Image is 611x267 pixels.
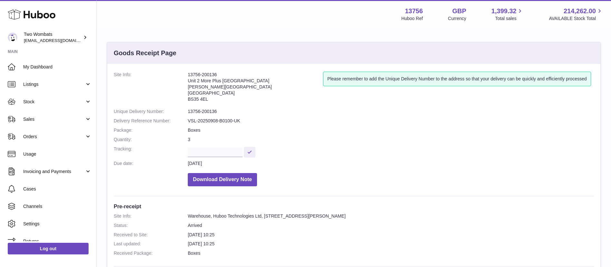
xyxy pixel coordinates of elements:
span: AVAILABLE Stock Total [549,15,603,22]
dt: Received to Site: [114,232,188,238]
dt: Site Info: [114,213,188,219]
span: Usage [23,151,91,157]
span: 1,399.32 [492,7,517,15]
div: Please remember to add the Unique Delivery Number to the address so that your delivery can be qui... [323,72,591,86]
dd: [DATE] [188,160,594,167]
h3: Pre-receipt [114,203,594,210]
span: Total sales [495,15,524,22]
div: Huboo Ref [401,15,423,22]
dt: Unique Delivery Number: [114,108,188,115]
dd: [DATE] 10:25 [188,232,594,238]
a: 214,262.00 AVAILABLE Stock Total [549,7,603,22]
dd: Boxes [188,127,594,133]
dt: Package: [114,127,188,133]
a: 1,399.32 Total sales [492,7,524,22]
span: Stock [23,99,85,105]
dd: Boxes [188,250,594,256]
span: Settings [23,221,91,227]
span: Listings [23,81,85,87]
dd: 13756-200136 [188,108,594,115]
span: [EMAIL_ADDRESS][DOMAIN_NAME] [24,38,95,43]
button: Download Delivery Note [188,173,257,186]
dd: [DATE] 10:25 [188,241,594,247]
dd: 3 [188,137,594,143]
img: internalAdmin-13756@internal.huboo.com [8,33,17,42]
strong: GBP [452,7,466,15]
dt: Last updated: [114,241,188,247]
dt: Tracking: [114,146,188,157]
dt: Due date: [114,160,188,167]
span: Cases [23,186,91,192]
dt: Quantity: [114,137,188,143]
dt: Status: [114,222,188,229]
dd: VSL-20250908-B0100-UK [188,118,594,124]
div: Currency [448,15,466,22]
dd: Warehouse, Huboo Technologies Ltd, [STREET_ADDRESS][PERSON_NAME] [188,213,594,219]
a: Log out [8,243,89,254]
dd: Arrived [188,222,594,229]
dt: Site Info: [114,72,188,105]
span: Channels [23,203,91,210]
h3: Goods Receipt Page [114,49,177,57]
dt: Received Package: [114,250,188,256]
span: Returns [23,238,91,244]
span: 214,262.00 [564,7,596,15]
span: Sales [23,116,85,122]
div: Two Wombats [24,31,82,44]
address: 13756-200136 Unit 2 More Plus [GEOGRAPHIC_DATA] [PERSON_NAME][GEOGRAPHIC_DATA] [GEOGRAPHIC_DATA] ... [188,72,323,105]
span: Orders [23,134,85,140]
span: Invoicing and Payments [23,169,85,175]
span: My Dashboard [23,64,91,70]
strong: 13756 [405,7,423,15]
dt: Delivery Reference Number: [114,118,188,124]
